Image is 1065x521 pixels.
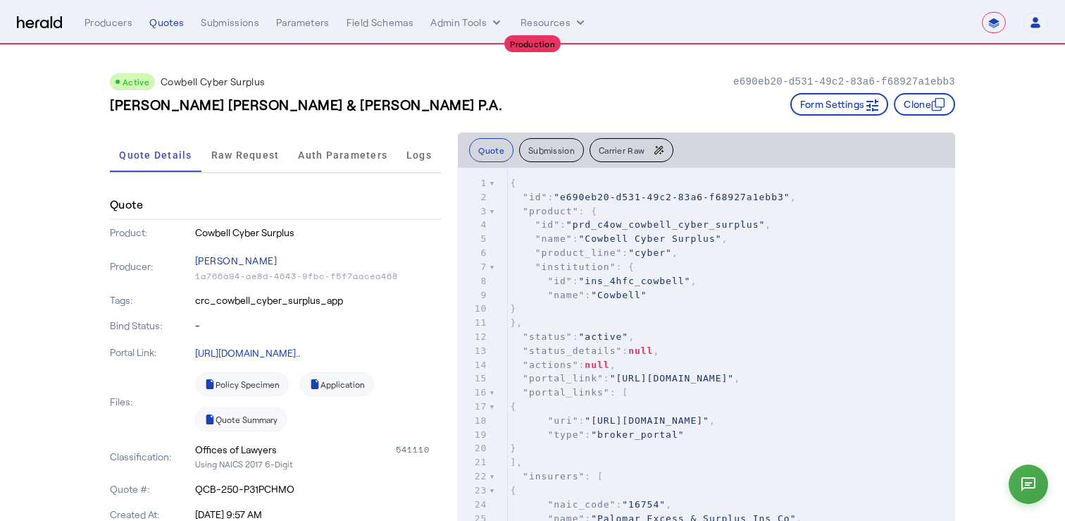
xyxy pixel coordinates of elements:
button: Form Settings [790,93,889,116]
span: null [585,360,609,370]
div: 541110 [396,443,441,457]
span: "ins_4hfc_cowbell" [579,276,691,286]
button: Carrier Raw [590,138,673,162]
span: Active [123,77,149,87]
span: : , [510,219,771,230]
span: "active" [579,331,629,342]
span: "id" [547,276,572,286]
div: 5 [458,232,489,246]
span: "actions" [523,360,578,370]
span: "e690eb20-d531-49c2-83a6-f68927a1ebb3" [554,192,790,202]
p: crc_cowbell_cyber_surplus_app [195,293,442,307]
span: "portal_links" [523,387,610,398]
span: null [628,345,653,356]
p: Cowbell Cyber Surplus [161,75,265,89]
p: Using NAICS 2017 6-Digit [195,457,442,471]
span: "[URL][DOMAIN_NAME]" [585,415,709,426]
div: 6 [458,246,489,260]
p: Producer: [110,259,192,274]
span: "status_details" [523,345,622,356]
span: { [510,401,516,412]
span: : [510,429,684,440]
span: "product_line" [535,247,623,258]
a: Quote Summary [195,407,287,431]
span: Raw Request [211,150,280,160]
img: Herald Logo [17,16,62,30]
span: : , [510,373,740,384]
div: 4 [458,218,489,232]
div: Quotes [149,16,184,30]
div: 9 [458,288,489,302]
span: : , [510,276,697,286]
p: Files: [110,395,192,409]
span: "name" [547,290,585,300]
span: } [510,443,516,453]
span: "status" [523,331,573,342]
button: Resources dropdown menu [521,16,587,30]
div: 10 [458,302,489,316]
button: Clone [894,93,955,116]
div: 18 [458,414,489,428]
span: } [510,303,516,314]
div: 3 [458,204,489,219]
div: 2 [458,190,489,204]
div: 8 [458,274,489,288]
span: : { [510,206,597,216]
span: "Cowbell Cyber Surplus" [579,233,722,244]
div: Parameters [276,16,330,30]
button: Quote [469,138,513,162]
a: Application [300,372,374,396]
span: { [510,485,516,496]
p: Cowbell Cyber Surplus [195,226,442,240]
a: Policy Specimen [195,372,289,396]
span: "product" [523,206,578,216]
span: "uri" [547,415,578,426]
span: "portal_link" [523,373,604,384]
span: "institution" [535,262,616,272]
div: Offices of Lawyers [195,443,277,457]
div: 15 [458,372,489,386]
span: { [510,178,516,188]
p: Portal Link: [110,345,192,360]
div: 22 [458,470,489,484]
span: "id" [535,219,560,230]
p: Bind Status: [110,319,192,333]
div: 16 [458,386,489,400]
span: ], [510,457,523,467]
div: 14 [458,358,489,372]
span: "16754" [622,499,666,510]
span: "prd_c4ow_cowbell_cyber_surplus" [566,219,765,230]
div: 24 [458,498,489,512]
span: Carrier Raw [599,146,644,154]
span: : , [510,360,616,370]
span: Auth Parameters [298,150,387,160]
div: Submissions [201,16,259,30]
div: 19 [458,428,489,442]
div: Field Schemas [347,16,414,30]
div: Production [504,35,561,52]
p: [PERSON_NAME] [195,251,442,271]
div: 12 [458,330,489,344]
span: : [ [510,471,604,482]
div: 7 [458,260,489,274]
span: : , [510,247,678,258]
p: Product: [110,226,192,240]
button: Submission [519,138,584,162]
div: 11 [458,316,489,330]
p: Quote #: [110,482,192,496]
span: "[URL][DOMAIN_NAME]" [610,373,735,384]
span: : , [510,499,672,510]
span: "cyber" [628,247,672,258]
p: Tags: [110,293,192,307]
span: : { [510,262,635,272]
span: : , [510,345,659,356]
span: : , [510,331,635,342]
h3: [PERSON_NAME] [PERSON_NAME] & [PERSON_NAME] P.A. [110,94,502,114]
span: : , [510,192,796,202]
span: : , [510,415,715,426]
span: Quote Details [119,150,192,160]
div: 13 [458,344,489,358]
span: : , [510,233,728,244]
div: Producers [85,16,132,30]
p: QCB-250-P31PCHMO [195,482,442,496]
